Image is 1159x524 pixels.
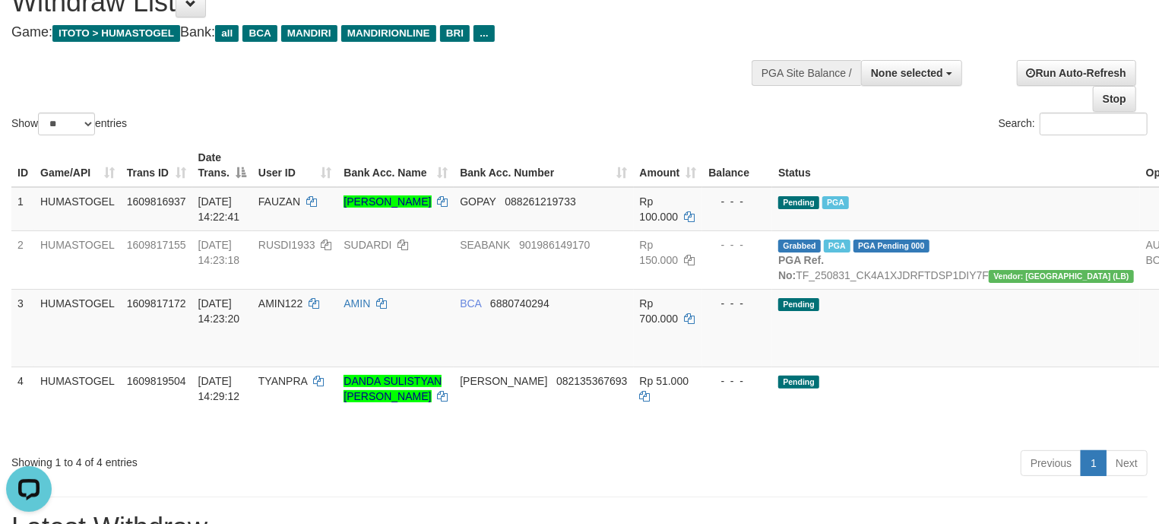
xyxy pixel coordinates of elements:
[490,297,549,310] span: Copy 6880740294 to clipboard
[440,25,470,42] span: BRI
[702,144,772,187] th: Balance
[127,195,186,208] span: 1609816937
[999,113,1148,135] label: Search:
[1021,450,1081,476] a: Previous
[853,240,929,252] span: PGA Pending
[824,240,850,252] span: Marked by bqhpaujal
[52,25,180,42] span: ITOTO > HUMASTOGEL
[258,375,307,387] span: TYANPRA
[473,25,494,42] span: ...
[640,297,679,325] span: Rp 700.000
[38,113,95,135] select: Showentries
[861,60,962,86] button: None selected
[11,449,471,470] div: Showing 1 to 4 of 4 entries
[242,25,277,42] span: BCA
[127,375,186,387] span: 1609819504
[198,195,240,223] span: [DATE] 14:22:41
[822,196,849,209] span: Marked by bqhpaujal
[778,240,821,252] span: Grabbed
[708,194,766,209] div: - - -
[1081,450,1107,476] a: 1
[989,270,1134,283] span: Vendor URL: https://dashboard.q2checkout.com/secure
[215,25,239,42] span: all
[1093,86,1136,112] a: Stop
[871,67,943,79] span: None selected
[505,195,575,208] span: Copy 088261219733 to clipboard
[258,297,302,310] span: AMIN122
[1106,450,1148,476] a: Next
[460,375,547,387] span: [PERSON_NAME]
[344,297,370,310] a: AMIN
[11,25,758,40] h4: Game: Bank:
[344,195,431,208] a: [PERSON_NAME]
[778,254,824,281] b: PGA Ref. No:
[11,187,34,231] td: 1
[1040,113,1148,135] input: Search:
[640,239,679,266] span: Rp 150.000
[344,239,391,251] a: SUDARDI
[344,375,442,402] a: DANDA SULISTYAN [PERSON_NAME]
[11,230,34,289] td: 2
[341,25,436,42] span: MANDIRIONLINE
[127,239,186,251] span: 1609817155
[634,144,703,187] th: Amount: activate to sort column ascending
[11,144,34,187] th: ID
[127,297,186,310] span: 1609817172
[778,196,819,209] span: Pending
[281,25,337,42] span: MANDIRI
[6,6,52,52] button: Open LiveChat chat widget
[772,230,1140,289] td: TF_250831_CK4A1XJDRFTDSP1DIY7F
[708,373,766,389] div: - - -
[11,367,34,444] td: 4
[198,297,240,325] span: [DATE] 14:23:20
[708,296,766,311] div: - - -
[640,195,679,223] span: Rp 100.000
[258,195,300,208] span: FAUZAN
[34,187,121,231] td: HUMASTOGEL
[708,237,766,252] div: - - -
[337,144,454,187] th: Bank Acc. Name: activate to sort column ascending
[34,230,121,289] td: HUMASTOGEL
[454,144,633,187] th: Bank Acc. Number: activate to sort column ascending
[752,60,861,86] div: PGA Site Balance /
[1017,60,1136,86] a: Run Auto-Refresh
[258,239,315,251] span: RUSDI1933
[34,144,121,187] th: Game/API: activate to sort column ascending
[121,144,192,187] th: Trans ID: activate to sort column ascending
[778,376,819,389] span: Pending
[34,289,121,367] td: HUMASTOGEL
[460,297,481,310] span: BCA
[640,375,689,387] span: Rp 51.000
[460,239,510,251] span: SEABANK
[198,375,240,402] span: [DATE] 14:29:12
[519,239,590,251] span: Copy 901986149170 to clipboard
[34,367,121,444] td: HUMASTOGEL
[11,289,34,367] td: 3
[778,298,819,311] span: Pending
[460,195,496,208] span: GOPAY
[198,239,240,266] span: [DATE] 14:23:18
[192,144,252,187] th: Date Trans.: activate to sort column descending
[556,375,627,387] span: Copy 082135367693 to clipboard
[772,144,1140,187] th: Status
[252,144,337,187] th: User ID: activate to sort column ascending
[11,113,127,135] label: Show entries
